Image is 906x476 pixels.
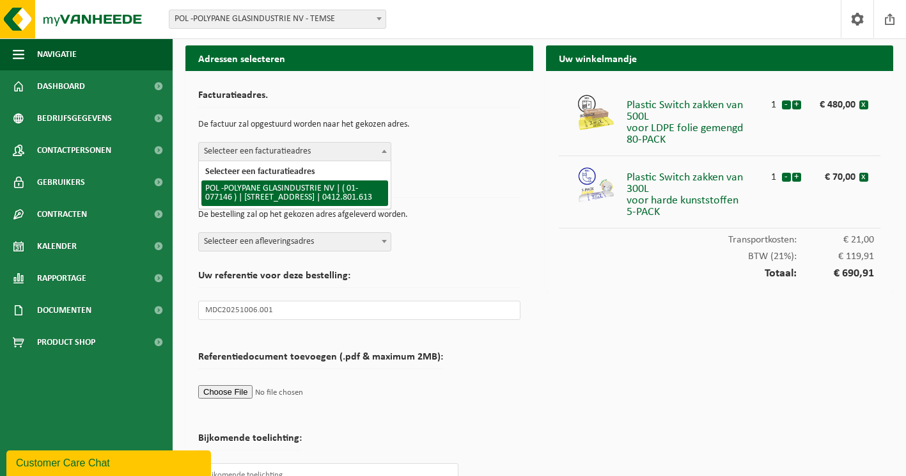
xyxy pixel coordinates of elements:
[782,173,791,182] button: -
[766,166,781,182] div: 1
[859,173,868,182] button: x
[37,294,91,326] span: Documenten
[199,143,391,161] span: Selecteer een facturatieadres
[199,233,391,251] span: Selecteer een afleveringsadres
[812,93,859,110] div: € 480,00
[559,228,881,245] div: Transportkosten:
[792,100,801,109] button: +
[812,166,859,182] div: € 70,00
[577,166,615,204] img: 01-999949
[37,70,85,102] span: Dashboard
[797,251,874,262] span: € 119,91
[37,262,86,294] span: Rapportage
[559,245,881,262] div: BTW (21%):
[797,235,874,245] span: € 21,00
[169,10,386,28] span: POL -POLYPANE GLASINDUSTRIE NV - TEMSE
[198,352,443,369] h2: Referentiedocument toevoegen (.pdf & maximum 2MB):
[766,93,781,110] div: 1
[37,38,77,70] span: Navigatie
[559,262,881,280] div: Totaal:
[37,134,111,166] span: Contactpersonen
[198,433,302,450] h2: Bijkomende toelichting:
[198,271,520,288] h2: Uw referentie voor deze bestelling:
[37,102,112,134] span: Bedrijfsgegevens
[201,180,388,206] li: POL -POLYPANE GLASINDUSTRIE NV | ( 01-077146 ) | [STREET_ADDRESS] | 0412.801.613
[185,45,533,70] h2: Adressen selecteren
[169,10,386,29] span: POL -POLYPANE GLASINDUSTRIE NV - TEMSE
[797,268,874,280] span: € 690,91
[546,45,894,70] h2: Uw winkelmandje
[792,173,801,182] button: +
[37,230,77,262] span: Kalender
[198,90,520,107] h2: Facturatieadres.
[198,232,391,251] span: Selecteer een afleveringsadres
[37,166,85,198] span: Gebruikers
[201,164,388,180] li: Selecteer een facturatieadres
[198,204,520,226] p: De bestelling zal op het gekozen adres afgeleverd worden.
[782,100,791,109] button: -
[37,198,87,230] span: Contracten
[198,301,520,320] input: Uw referentie voor deze bestelling
[198,114,520,136] p: De factuur zal opgestuurd worden naar het gekozen adres.
[859,100,868,109] button: x
[198,142,391,161] span: Selecteer een facturatieadres
[6,448,214,476] iframe: chat widget
[627,93,766,146] div: Plastic Switch zakken van 500L voor LDPE folie gemengd 80-PACK
[577,93,615,132] img: 01-999968
[37,326,95,358] span: Product Shop
[627,166,766,218] div: Plastic Switch zakken van 300L voor harde kunststoffen 5-PACK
